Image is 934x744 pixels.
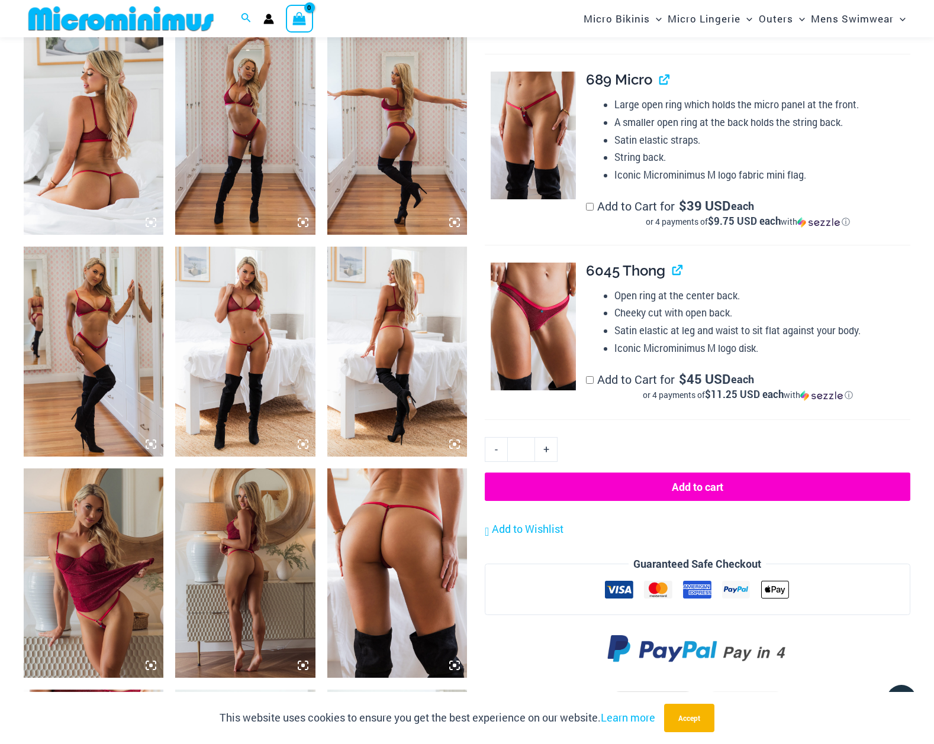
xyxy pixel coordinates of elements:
span: 39 USD [679,200,730,212]
li: Satin elastic straps. [614,131,910,149]
img: Guilty Pleasures Red 1045 Bra 6045 Thong [327,25,467,235]
div: or 4 payments of$9.75 USD eachwithSezzle Click to learn more about Sezzle [586,216,910,228]
span: each [731,200,754,212]
a: Micro BikinisMenu ToggleMenu Toggle [581,4,665,34]
a: Mens SwimwearMenu ToggleMenu Toggle [808,4,909,34]
span: $ [679,197,687,214]
a: OutersMenu ToggleMenu Toggle [756,4,808,34]
img: Guilty Pleasures Red 1045 Bra 6045 Thong [24,247,163,456]
img: Guilty Pleasures Red 1045 Bra 6045 Thong [175,25,315,235]
span: Outers [759,4,793,34]
img: Guilty Pleasures Red 1260 Slip 689 Micro [175,468,315,678]
span: Micro Lingerie [668,4,740,34]
li: Fabric Details [608,691,698,721]
input: Add to Cart for$39 USD eachor 4 payments of$9.75 USD eachwithSezzle Click to learn more about Sezzle [586,203,594,211]
button: Add to cart [485,473,910,501]
img: Guilty Pleasures Red 689 Micro [491,72,576,199]
input: Add to Cart for$45 USD eachor 4 payments of$11.25 USD eachwithSezzle Click to learn more about Se... [586,376,594,384]
li: Cheeky cut with open back. [614,304,910,322]
a: View Shopping Cart, empty [286,5,313,32]
a: Learn more [601,710,655,724]
span: 45 USD [679,373,730,385]
div: or 4 payments of with [586,389,910,401]
p: This website uses cookies to ensure you get the best experience on our website. [220,709,655,727]
nav: Site Navigation [579,2,910,35]
a: Account icon link [263,14,274,24]
span: 6045 Thong [586,262,665,279]
input: Product quantity [507,437,535,462]
div: or 4 payments of$11.25 USD eachwithSezzle Click to learn more about Sezzle [586,389,910,401]
img: Guilty Pleasures Red 1045 Bra 689 Micro [327,247,467,456]
li: Iconic Microminimus M logo disk. [614,339,910,357]
span: Add to Wishlist [492,522,563,536]
span: 689 Micro [586,71,652,88]
img: Sezzle [797,217,840,228]
a: - [485,437,507,462]
span: $9.75 USD each [708,214,781,228]
img: Guilty Pleasures Red 689 Micro [327,468,467,678]
li: A smaller open ring at the back holds the string back. [614,114,910,131]
li: Satin elastic at leg and waist to sit flat against your body. [614,322,910,339]
span: Menu Toggle [650,4,662,34]
span: Menu Toggle [740,4,752,34]
button: Accept [664,704,714,732]
span: Mens Swimwear [811,4,894,34]
a: Micro LingerieMenu ToggleMenu Toggle [665,4,755,34]
span: Menu Toggle [894,4,906,34]
li: Open ring at the center back. [614,287,910,305]
a: Search icon link [241,11,252,27]
img: Guilty Pleasures Red 1260 Slip 689 Micro [24,468,163,678]
div: or 4 payments of with [586,216,910,228]
a: Add to Wishlist [485,520,563,538]
span: $11.25 USD each [705,387,784,401]
img: Guilty Pleasures Red 1045 Bra 689 Micro [175,247,315,456]
li: Iconic Microminimus M logo fabric mini flag. [614,166,910,184]
img: Sezzle [800,390,843,401]
li: Sizing Guide [704,691,787,721]
li: Large open ring which holds the micro panel at the front. [614,96,910,114]
span: each [731,373,754,385]
legend: Guaranteed Safe Checkout [629,555,766,573]
img: Guilty Pleasures Red 1045 Bra 689 Micro [24,25,163,235]
a: + [535,437,558,462]
span: $ [679,370,687,387]
span: Menu Toggle [793,4,805,34]
img: Guilty Pleasures Red 6045 Thong [491,263,576,390]
label: Add to Cart for [586,198,910,228]
label: Add to Cart for [586,371,910,401]
li: String back. [614,148,910,166]
span: Micro Bikinis [584,4,650,34]
img: MM SHOP LOGO FLAT [24,5,218,32]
